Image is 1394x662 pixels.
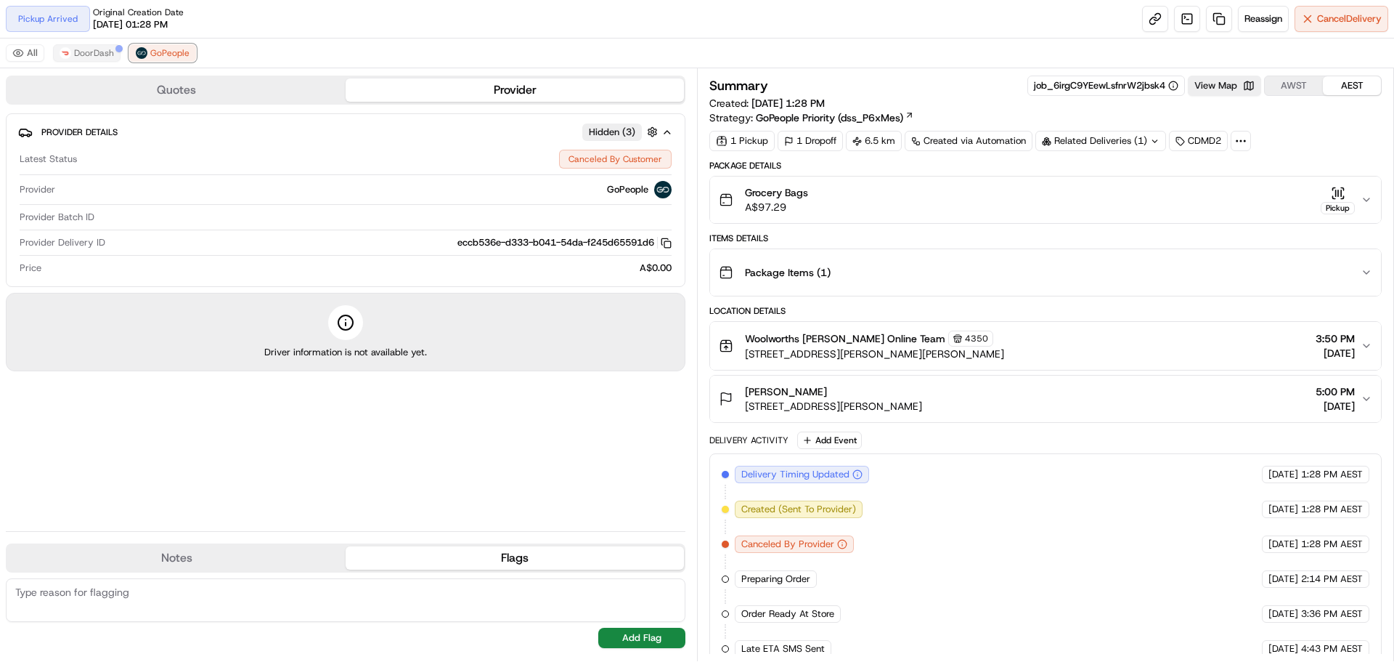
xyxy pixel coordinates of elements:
div: Start new chat [49,139,238,153]
button: job_6irgC9YEewLsfnrW2jbsk4 [1034,79,1178,92]
div: Strategy: [709,110,914,125]
div: 📗 [15,212,26,224]
button: Woolworths [PERSON_NAME] Online Team4350[STREET_ADDRESS][PERSON_NAME][PERSON_NAME]3:50 PM[DATE] [710,322,1381,370]
span: A$0.00 [640,262,672,275]
span: [DATE] [1268,607,1298,621]
span: [STREET_ADDRESS][PERSON_NAME][PERSON_NAME] [745,347,1004,361]
span: Pylon [144,246,176,257]
span: Grocery Bags [745,185,808,200]
button: Pickup [1321,186,1355,214]
span: [DATE] 1:28 PM [751,97,825,110]
span: Package Items ( 1 ) [745,265,831,280]
button: AWST [1265,76,1323,95]
img: gopeople_logo.png [654,181,672,198]
button: AEST [1323,76,1381,95]
button: Notes [7,546,346,570]
button: Add Event [797,432,862,449]
span: 3:36 PM AEST [1301,607,1363,621]
span: Canceled By Provider [741,538,834,551]
img: gopeople_logo.png [136,47,147,59]
img: Nash [15,15,44,44]
span: GoPeople Priority (dss_P6xMes) [756,110,903,125]
button: Grocery BagsA$97.29Pickup [710,177,1381,223]
span: [DATE] [1316,346,1355,360]
span: Cancel Delivery [1317,12,1382,25]
div: 6.5 km [846,131,902,151]
button: Provider [346,78,684,102]
div: Items Details [709,233,1382,244]
button: Package Items (1) [710,249,1381,296]
div: We're available if you need us! [49,153,184,165]
span: [STREET_ADDRESS][PERSON_NAME] [745,399,922,413]
span: Price [20,262,41,275]
span: Late ETA SMS Sent [741,642,825,655]
button: GoPeople [129,44,196,62]
span: 5:00 PM [1316,384,1355,399]
div: 1 Pickup [709,131,775,151]
a: Powered byPylon [102,246,176,257]
span: Woolworths [PERSON_NAME] Online Team [745,331,945,346]
span: [DATE] [1268,468,1298,481]
div: Package Details [709,160,1382,171]
img: doordash_logo_v2.png [60,47,71,59]
button: All [6,44,44,62]
button: Start new chat [247,143,264,161]
span: [DATE] [1268,642,1298,655]
div: Pickup [1321,202,1355,214]
span: Provider Batch ID [20,211,94,224]
button: eccb536e-d333-b041-54da-f245d65591d6 [457,236,672,249]
a: GoPeople Priority (dss_P6xMes) [756,110,914,125]
span: 1:28 PM AEST [1301,503,1363,516]
span: Latest Status [20,153,77,166]
span: GoPeople [150,47,189,59]
span: Reassign [1244,12,1282,25]
div: 1 Dropoff [778,131,843,151]
button: Provider DetailsHidden (3) [18,120,673,144]
div: CDMD2 [1169,131,1228,151]
span: 4350 [965,333,988,344]
button: DoorDash [53,44,121,62]
p: Welcome 👋 [15,58,264,81]
button: Reassign [1238,6,1289,32]
span: 1:28 PM AEST [1301,468,1363,481]
a: Created via Automation [905,131,1032,151]
span: DoorDash [74,47,114,59]
div: Location Details [709,305,1382,317]
input: Clear [38,94,240,109]
span: Created: [709,96,825,110]
h3: Summary [709,79,768,92]
span: Provider Delivery ID [20,236,105,249]
span: [DATE] 01:28 PM [93,18,168,31]
span: Delivery Timing Updated [741,468,849,481]
span: API Documentation [137,211,233,225]
button: CancelDelivery [1295,6,1388,32]
img: 1736555255976-a54dd68f-1ca7-489b-9aae-adbdc363a1c4 [15,139,41,165]
span: Knowledge Base [29,211,111,225]
span: [DATE] [1268,573,1298,586]
span: Created (Sent To Provider) [741,503,856,516]
button: View Map [1188,76,1261,96]
span: 4:43 PM AEST [1301,642,1363,655]
button: Quotes [7,78,346,102]
span: Order Ready At Store [741,607,834,621]
span: Preparing Order [741,573,810,586]
span: 3:50 PM [1316,331,1355,346]
span: [DATE] [1268,503,1298,516]
span: 1:28 PM AEST [1301,538,1363,551]
div: 💻 [123,212,134,224]
span: 2:14 PM AEST [1301,573,1363,586]
button: Flags [346,546,684,570]
button: Hidden (3) [582,123,661,141]
a: 📗Knowledge Base [9,205,117,231]
span: [DATE] [1316,399,1355,413]
div: Related Deliveries (1) [1035,131,1166,151]
span: Hidden ( 3 ) [589,126,635,139]
div: Delivery Activity [709,435,788,446]
button: [PERSON_NAME][STREET_ADDRESS][PERSON_NAME]5:00 PM[DATE] [710,376,1381,422]
span: Original Creation Date [93,7,184,18]
span: [PERSON_NAME] [745,384,827,399]
span: A$97.29 [745,200,808,214]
